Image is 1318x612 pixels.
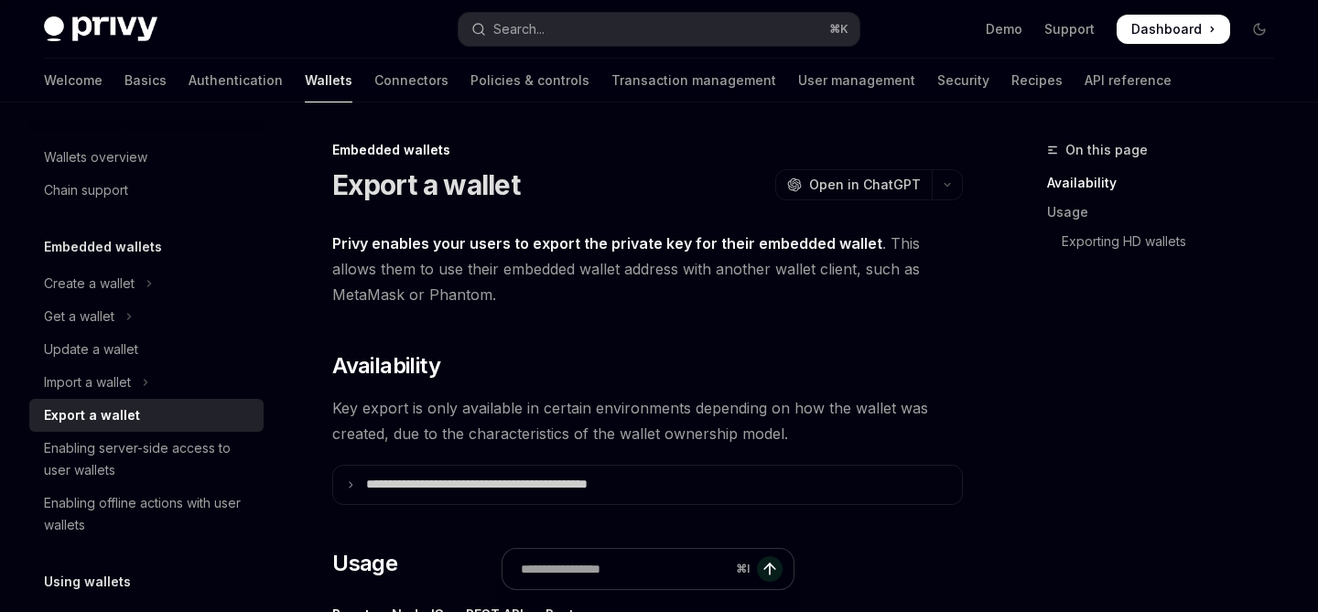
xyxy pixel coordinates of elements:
[44,437,253,481] div: Enabling server-side access to user wallets
[809,176,921,194] span: Open in ChatGPT
[493,18,545,40] div: Search...
[305,59,352,102] a: Wallets
[44,338,138,360] div: Update a wallet
[1117,15,1230,44] a: Dashboard
[44,571,131,593] h5: Using wallets
[1085,59,1172,102] a: API reference
[29,399,264,432] a: Export a wallet
[332,395,963,446] span: Key export is only available in certain environments depending on how the wallet was created, due...
[1245,15,1274,44] button: Toggle dark mode
[44,179,128,201] div: Chain support
[1011,59,1063,102] a: Recipes
[332,168,520,201] h1: Export a wallet
[44,306,114,327] div: Get a wallet
[44,273,135,295] div: Create a wallet
[757,556,783,582] button: Send message
[798,59,915,102] a: User management
[332,141,963,159] div: Embedded wallets
[44,146,147,168] div: Wallets overview
[29,300,264,333] button: Toggle Get a wallet section
[611,59,776,102] a: Transaction management
[1047,168,1289,198] a: Availability
[332,231,963,307] span: . This allows them to use their embedded wallet address with another wallet client, such as MetaM...
[775,169,932,200] button: Open in ChatGPT
[44,371,131,393] div: Import a wallet
[470,59,589,102] a: Policies & controls
[44,59,103,102] a: Welcome
[189,59,283,102] a: Authentication
[1044,20,1095,38] a: Support
[332,351,440,381] span: Availability
[29,432,264,487] a: Enabling server-side access to user wallets
[44,16,157,42] img: dark logo
[332,234,882,252] strong: Privy enables your users to export the private key for their embedded wallet
[29,333,264,366] a: Update a wallet
[374,59,448,102] a: Connectors
[29,267,264,300] button: Toggle Create a wallet section
[44,492,253,536] div: Enabling offline actions with user wallets
[937,59,989,102] a: Security
[44,236,162,258] h5: Embedded wallets
[1065,139,1148,161] span: On this page
[986,20,1022,38] a: Demo
[29,174,264,207] a: Chain support
[29,366,264,399] button: Toggle Import a wallet section
[1131,20,1202,38] span: Dashboard
[29,487,264,542] a: Enabling offline actions with user wallets
[521,549,729,589] input: Ask a question...
[1047,227,1289,256] a: Exporting HD wallets
[124,59,167,102] a: Basics
[829,22,848,37] span: ⌘ K
[29,141,264,174] a: Wallets overview
[44,404,140,426] div: Export a wallet
[1047,198,1289,227] a: Usage
[459,13,859,46] button: Open search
